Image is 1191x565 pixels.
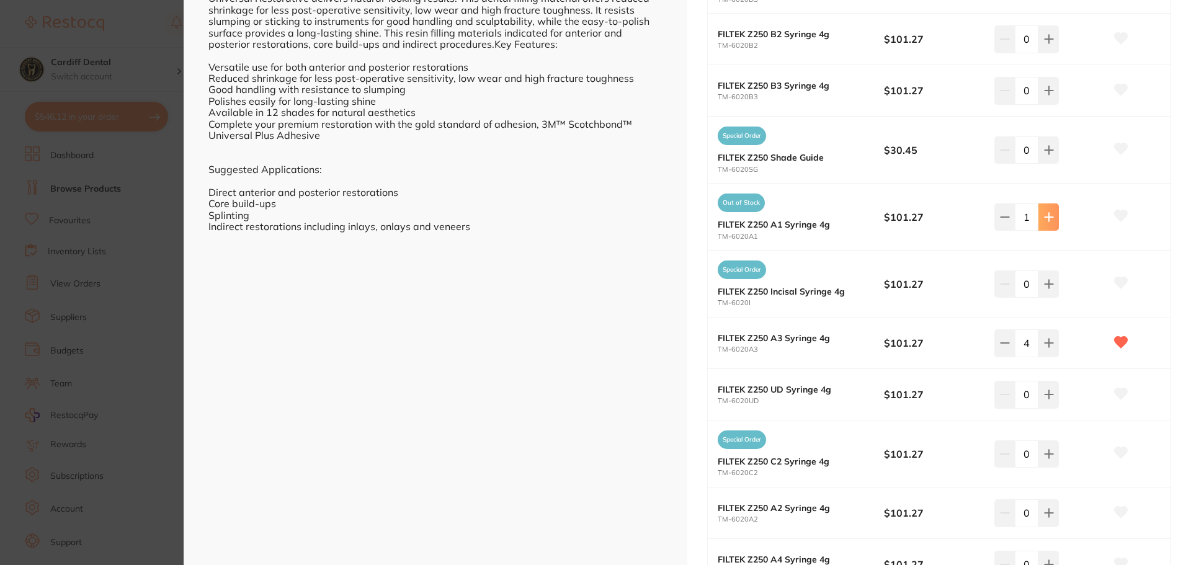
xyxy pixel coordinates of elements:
[718,166,884,174] small: TM-6020SG
[718,194,765,212] span: Out of Stock
[884,84,984,97] b: $101.27
[884,143,984,157] b: $30.45
[718,29,867,39] b: FILTEK Z250 B2 Syringe 4g
[718,385,867,394] b: FILTEK Z250 UD Syringe 4g
[718,515,884,523] small: TM-6020A2
[884,32,984,46] b: $101.27
[718,430,766,449] span: Special Order
[718,220,867,229] b: FILTEK Z250 A1 Syringe 4g
[718,469,884,477] small: TM-6020C2
[718,93,884,101] small: TM-6020B3
[718,456,867,466] b: FILTEK Z250 C2 Syringe 4g
[884,388,984,401] b: $101.27
[718,233,884,241] small: TM-6020A1
[718,503,867,513] b: FILTEK Z250 A2 Syringe 4g
[884,210,984,224] b: $101.27
[884,447,984,461] b: $101.27
[718,81,867,91] b: FILTEK Z250 B3 Syringe 4g
[718,299,884,307] small: TM-6020I
[718,345,884,354] small: TM-6020A3
[718,333,867,343] b: FILTEK Z250 A3 Syringe 4g
[718,397,884,405] small: TM-6020UD
[718,153,867,162] b: FILTEK Z250 Shade Guide
[718,287,867,296] b: FILTEK Z250 Incisal Syringe 4g
[718,554,867,564] b: FILTEK Z250 A4 Syringe 4g
[718,260,766,279] span: Special Order
[884,336,984,350] b: $101.27
[718,127,766,145] span: Special Order
[884,277,984,291] b: $101.27
[884,506,984,520] b: $101.27
[718,42,884,50] small: TM-6020B2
